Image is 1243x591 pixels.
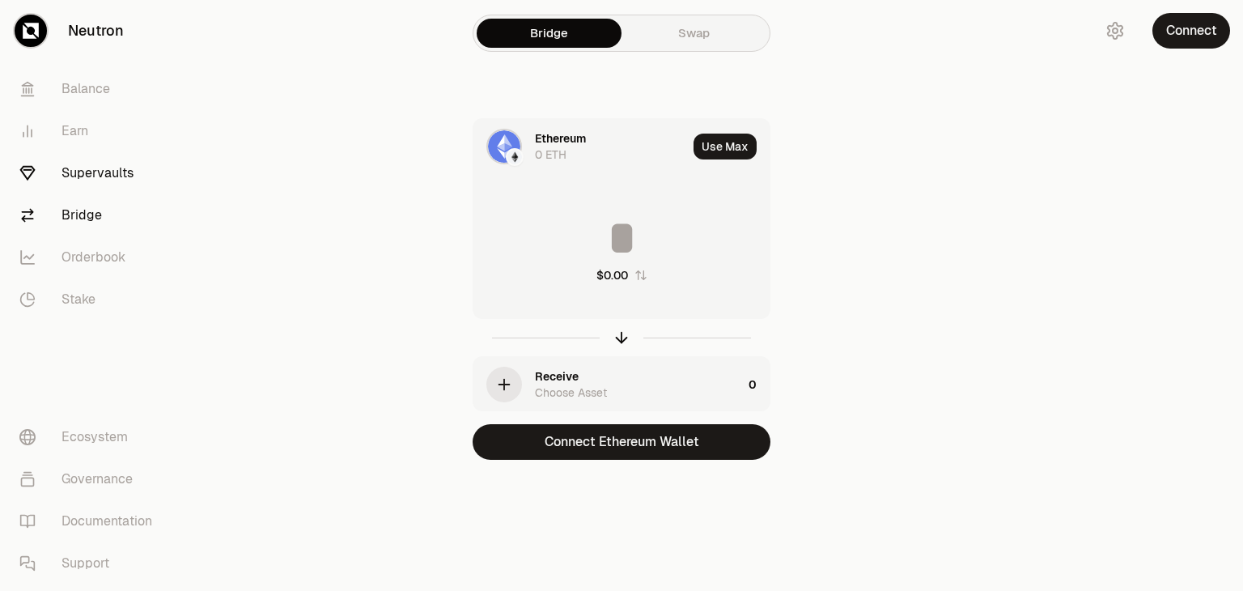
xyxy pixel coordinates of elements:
[596,267,647,283] button: $0.00
[6,236,175,278] a: Orderbook
[6,500,175,542] a: Documentation
[621,19,766,48] a: Swap
[6,194,175,236] a: Bridge
[6,68,175,110] a: Balance
[535,147,566,163] div: 0 ETH
[6,458,175,500] a: Governance
[6,542,175,585] a: Support
[473,119,687,174] div: ETH LogoEthereum LogoEthereum0 ETH
[1152,13,1230,49] button: Connect
[6,152,175,194] a: Supervaults
[477,19,621,48] a: Bridge
[535,368,579,385] div: Receive
[473,357,770,412] button: ReceiveChoose Asset0
[507,150,522,164] img: Ethereum Logo
[6,110,175,152] a: Earn
[6,278,175,321] a: Stake
[473,357,742,412] div: ReceiveChoose Asset
[749,357,770,412] div: 0
[596,267,628,283] div: $0.00
[6,416,175,458] a: Ecosystem
[488,130,520,163] img: ETH Logo
[535,130,586,147] div: Ethereum
[473,424,770,460] button: Connect Ethereum Wallet
[535,385,607,401] div: Choose Asset
[694,134,757,159] button: Use Max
